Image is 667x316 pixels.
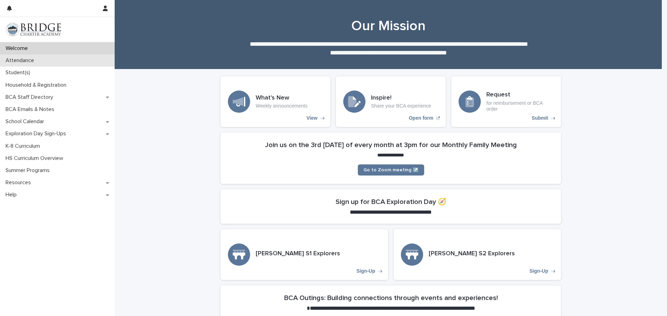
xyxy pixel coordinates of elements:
[3,191,22,198] p: Help
[3,69,36,76] p: Student(s)
[3,94,59,101] p: BCA Staff Directory
[6,23,61,36] img: V1C1m3IdTEidaUdm9Hs0
[358,164,424,176] a: Go to Zoom meeting ↗️
[529,268,548,274] p: Sign-Up
[3,82,72,88] p: Household & Registration
[3,57,40,64] p: Attendance
[409,115,434,121] p: Open form
[429,250,515,258] h3: [PERSON_NAME] S2 Explorers
[394,229,561,280] a: Sign-Up
[218,18,559,34] h1: Our Mission
[256,103,307,109] p: Weekly announcements
[371,103,431,109] p: Share your BCA experience
[221,76,330,127] a: View
[486,91,554,99] h3: Request
[3,45,33,52] p: Welcome
[356,268,375,274] p: Sign-Up
[532,115,548,121] p: Submit
[3,106,60,113] p: BCA Emails & Notes
[3,167,55,174] p: Summer Programs
[256,94,307,102] h3: What's New
[284,294,498,302] h2: BCA Outings: Building connections through events and experiences!
[265,141,517,149] h2: Join us on the 3rd [DATE] of every month at 3pm for our Monthly Family Meeting
[3,179,36,186] p: Resources
[486,100,554,112] p: for reimbursement or BCA order
[306,115,318,121] p: View
[221,229,388,280] a: Sign-Up
[3,143,46,150] p: K-8 Curriculum
[3,118,50,125] p: School Calendar
[363,168,419,172] span: Go to Zoom meeting ↗️
[3,155,69,162] p: HS Curriculum Overview
[256,250,340,258] h3: [PERSON_NAME] S1 Explorers
[451,76,561,127] a: Submit
[336,198,446,206] h2: Sign up for BCA Exploration Day 🧭
[371,94,431,102] h3: Inspire!
[336,76,446,127] a: Open form
[3,130,72,137] p: Exploration Day Sign-Ups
